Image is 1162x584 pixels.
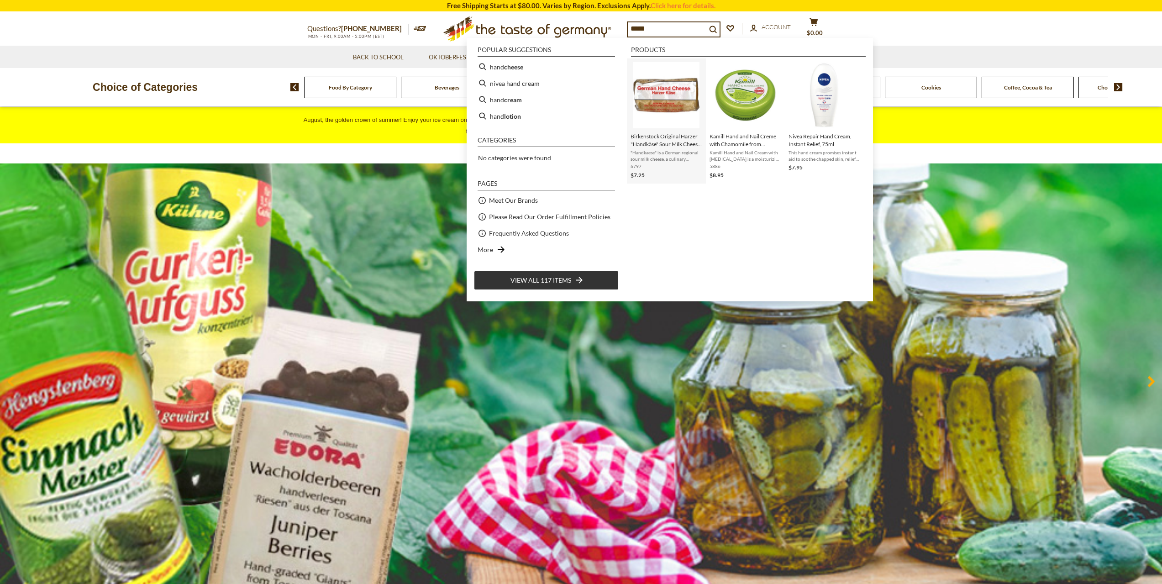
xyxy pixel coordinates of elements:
[307,23,409,35] p: Questions?
[710,132,781,148] span: Kamill Hand and Nail Creme with Chamomile from [GEOGRAPHIC_DATA] 150ml
[353,53,404,63] a: Back to School
[341,24,402,32] a: [PHONE_NUMBER]
[800,18,828,41] button: $0.00
[631,62,702,180] a: Birkenstock Original Harzer Sour Milk CheeseBirkenstock Original Harzer "Handkäse" Sour Milk Chee...
[474,91,619,108] li: hand cream
[489,195,538,205] a: Meet Our Brands
[467,38,873,301] div: Instant Search Results
[631,163,702,169] span: 6797
[478,137,615,147] li: Categories
[489,211,610,222] a: Please Read Our Order Fulfillment Policies
[710,149,781,162] span: Kamill Hand and Nail Cream with [MEDICAL_DATA] is a moisturizing and protective cream. It smooths...
[627,58,706,184] li: Birkenstock Original Harzer "Handkäse" Sour Milk Cheese 6.5 oz.
[474,242,619,258] li: More
[633,62,699,128] img: Birkenstock Original Harzer Sour Milk Cheese
[706,58,785,184] li: Kamill Hand and Nail Creme with Chamomile from Germany 150ml
[290,83,299,91] img: previous arrow
[489,228,569,238] a: Frequently Asked Questions
[631,149,702,162] span: "Handkaese" is a German regional sour milk cheese, a culinary specialty from the [GEOGRAPHIC_DATA...
[474,108,619,124] li: hand lotion
[478,180,615,190] li: Pages
[789,132,860,148] span: Nivea Repair Hand Cream, Instant Relief, 75ml
[1114,83,1123,91] img: next arrow
[504,95,522,105] b: cream
[329,84,372,91] a: Food By Category
[631,47,866,57] li: Products
[785,58,864,184] li: Nivea Repair Hand Cream, Instant Relief, 75ml
[631,132,702,148] span: Birkenstock Original Harzer "Handkäse" Sour Milk Cheese 6.5 oz.
[504,62,523,72] b: cheese
[807,29,823,37] span: $0.00
[478,154,551,162] span: No categories were found
[921,84,941,91] a: Cookies
[304,116,859,135] span: August, the golden crown of summer! Enjoy your ice cream on a sun-drenched afternoon with unique ...
[474,225,619,242] li: Frequently Asked Questions
[1004,84,1052,91] a: Coffee, Cocoa & Tea
[474,209,619,225] li: Please Read Our Order Fulfillment Policies
[474,192,619,209] li: Meet Our Brands
[710,172,724,179] span: $8.95
[789,164,803,171] span: $7.95
[474,271,619,290] li: View all 117 items
[712,62,778,128] img: Kamill Hand and Nail Creme with Chamomile from Germany
[429,53,476,63] a: Oktoberfest
[1098,84,1152,91] a: Chocolate & Marzipan
[710,62,781,180] a: Kamill Hand and Nail Creme with Chamomile from GermanyKamill Hand and Nail Creme with Chamomile f...
[651,1,715,10] a: Click here for details.
[631,172,645,179] span: $7.25
[789,149,860,162] span: This hand cream promises instant aid to soothe chapped skin, relief skin tension and protects the...
[474,75,619,91] li: nivea hand cream
[474,58,619,75] li: hand cheese
[762,23,791,31] span: Account
[435,84,459,91] a: Beverages
[478,47,615,57] li: Popular suggestions
[307,34,385,39] span: MON - FRI, 9:00AM - 5:00PM (EST)
[789,62,860,180] a: Nivea Repair Hand Cream, Instant Relief, 75mlThis hand cream promises instant aid to soothe chapp...
[504,111,521,121] b: lotion
[710,163,781,169] span: 5886
[510,275,571,285] span: View all 117 items
[750,22,791,32] a: Account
